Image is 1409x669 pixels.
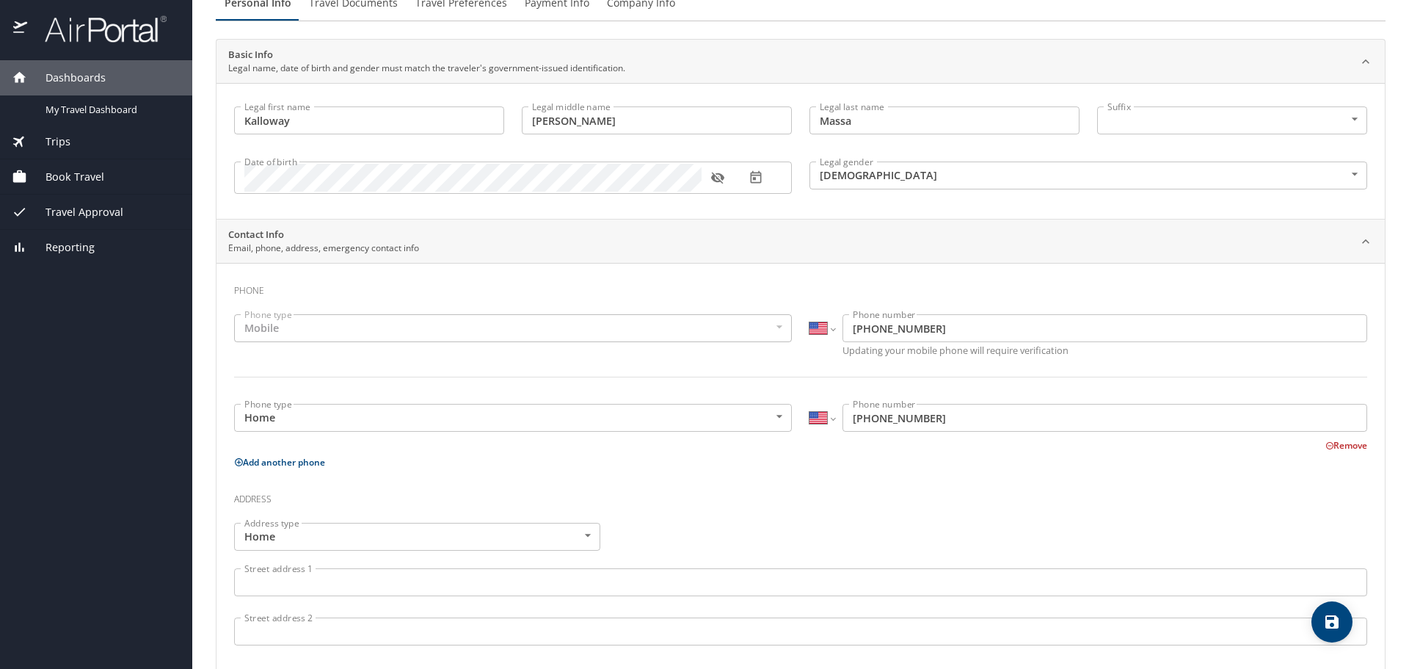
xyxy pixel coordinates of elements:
div: [DEMOGRAPHIC_DATA] [809,162,1367,189]
span: Book Travel [27,169,104,185]
div: Basic InfoLegal name, date of birth and gender must match the traveler's government-issued identi... [216,40,1385,84]
div: Mobile [234,314,792,342]
span: Dashboards [27,70,106,86]
div: Contact InfoEmail, phone, address, emergency contact info [216,220,1385,264]
p: Legal name, date of birth and gender must match the traveler's government-issued identification. [228,62,625,75]
img: airportal-logo.png [29,15,167,43]
h2: Basic Info [228,48,625,62]
span: Travel Approval [27,204,123,220]
button: Add another phone [234,456,325,469]
div: Home [234,523,600,551]
img: icon-airportal.png [13,15,29,43]
div: Home [234,404,792,432]
p: Email, phone, address, emergency contact info [228,242,419,255]
h3: Phone [234,275,1367,300]
span: Trips [27,134,70,150]
p: Updating your mobile phone will require verification [842,346,1367,355]
div: ​ [1097,106,1367,134]
h3: Address [234,483,1367,508]
span: My Travel Dashboard [45,103,175,117]
span: Reporting [27,239,95,256]
div: Basic InfoLegal name, date of birth and gender must match the traveler's government-issued identi... [216,83,1385,219]
button: Remove [1325,439,1367,452]
button: save [1311,601,1352,643]
h2: Contact Info [228,228,419,242]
